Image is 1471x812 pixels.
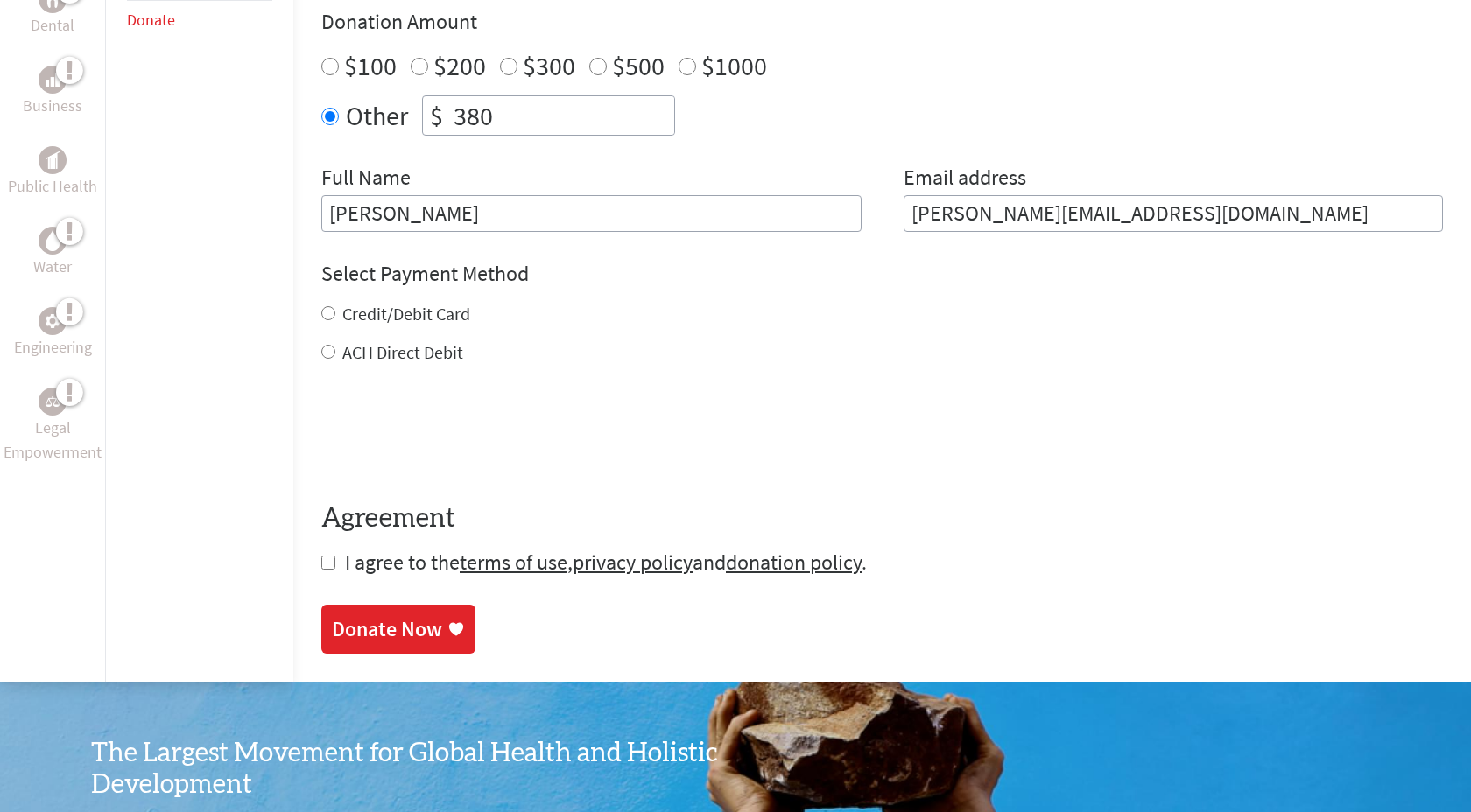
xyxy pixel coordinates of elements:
[346,95,408,136] label: Other
[726,549,862,576] a: donation policy
[321,8,1443,36] h4: Donation Amount
[23,66,82,118] a: BusinessBusiness
[321,400,588,468] iframe: reCAPTCHA
[321,605,475,654] a: Donate Now
[46,151,60,169] img: Public Health
[39,66,67,94] div: Business
[46,396,60,407] img: Legal Empowerment
[321,503,1443,535] h4: Agreement
[612,49,665,82] label: $500
[8,174,97,199] p: Public Health
[904,164,1026,195] label: Email address
[46,73,60,87] img: Business
[23,94,82,118] p: Business
[321,195,862,232] input: Enter Full Name
[573,549,693,576] a: privacy policy
[127,1,272,39] li: Donate
[31,13,74,38] p: Dental
[321,260,1443,288] h4: Select Payment Method
[127,10,175,30] a: Donate
[433,49,486,82] label: $200
[345,549,867,576] span: I agree to the , and .
[91,738,735,801] h3: The Largest Movement for Global Health and Holistic Development
[450,96,674,135] input: Enter Amount
[342,303,470,325] label: Credit/Debit Card
[8,146,97,199] a: Public HealthPublic Health
[39,388,67,416] div: Legal Empowerment
[344,49,397,82] label: $100
[701,49,767,82] label: $1000
[33,227,72,279] a: WaterWater
[904,195,1444,232] input: Your Email
[321,164,411,195] label: Full Name
[460,549,567,576] a: terms of use
[342,341,463,363] label: ACH Direct Debit
[39,307,67,335] div: Engineering
[4,416,102,465] p: Legal Empowerment
[46,314,60,328] img: Engineering
[423,96,450,135] div: $
[33,255,72,279] p: Water
[14,307,92,360] a: EngineeringEngineering
[332,615,442,643] div: Donate Now
[39,146,67,174] div: Public Health
[46,231,60,251] img: Water
[14,335,92,360] p: Engineering
[39,227,67,255] div: Water
[523,49,575,82] label: $300
[4,388,102,465] a: Legal EmpowermentLegal Empowerment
